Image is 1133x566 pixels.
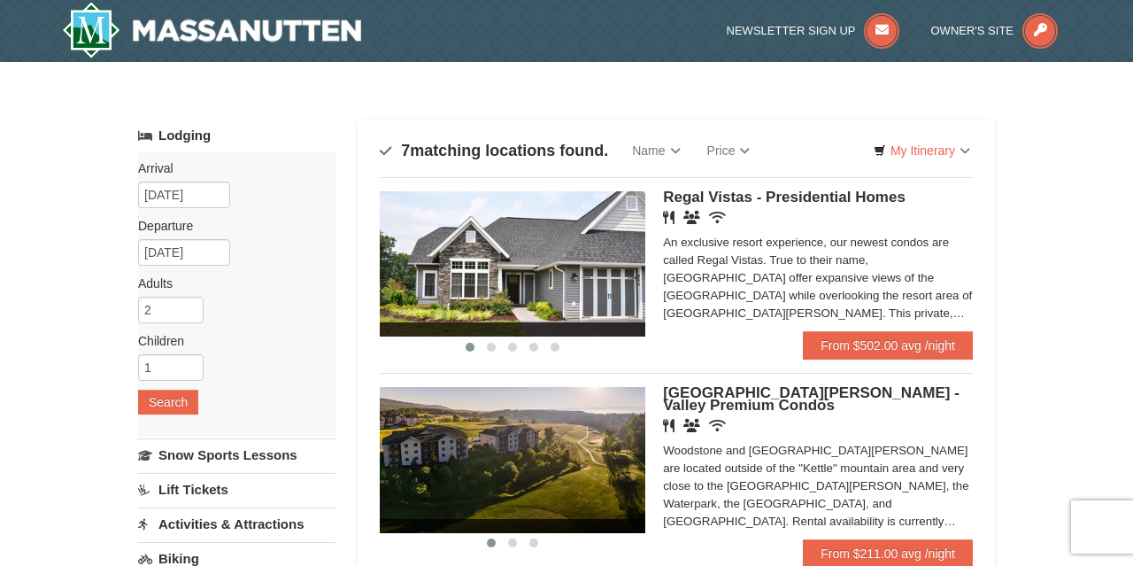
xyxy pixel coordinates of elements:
[138,390,198,415] button: Search
[663,189,906,205] span: Regal Vistas - Presidential Homes
[138,217,322,235] label: Departure
[663,234,973,322] div: An exclusive resort experience, our newest condos are called Regal Vistas. True to their name, [G...
[619,133,693,168] a: Name
[138,159,322,177] label: Arrival
[138,508,335,540] a: Activities & Attractions
[138,275,322,292] label: Adults
[694,133,764,168] a: Price
[401,142,410,159] span: 7
[663,384,960,414] span: [GEOGRAPHIC_DATA][PERSON_NAME] - Valley Premium Condos
[803,331,973,360] a: From $502.00 avg /night
[709,419,726,432] i: Wireless Internet (free)
[62,2,361,58] img: Massanutten Resort Logo
[862,137,982,164] a: My Itinerary
[709,211,726,224] i: Wireless Internet (free)
[931,24,1014,37] span: Owner's Site
[138,120,335,151] a: Lodging
[683,419,700,432] i: Banquet Facilities
[663,419,674,432] i: Restaurant
[663,442,973,531] div: Woodstone and [GEOGRAPHIC_DATA][PERSON_NAME] are located outside of the "Kettle" mountain area an...
[663,211,674,224] i: Restaurant
[138,438,335,471] a: Snow Sports Lessons
[62,2,361,58] a: Massanutten Resort
[727,24,856,37] span: Newsletter Sign Up
[931,24,1059,37] a: Owner's Site
[683,211,700,224] i: Banquet Facilities
[138,473,335,506] a: Lift Tickets
[727,24,900,37] a: Newsletter Sign Up
[138,332,322,350] label: Children
[380,142,608,159] h4: matching locations found.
